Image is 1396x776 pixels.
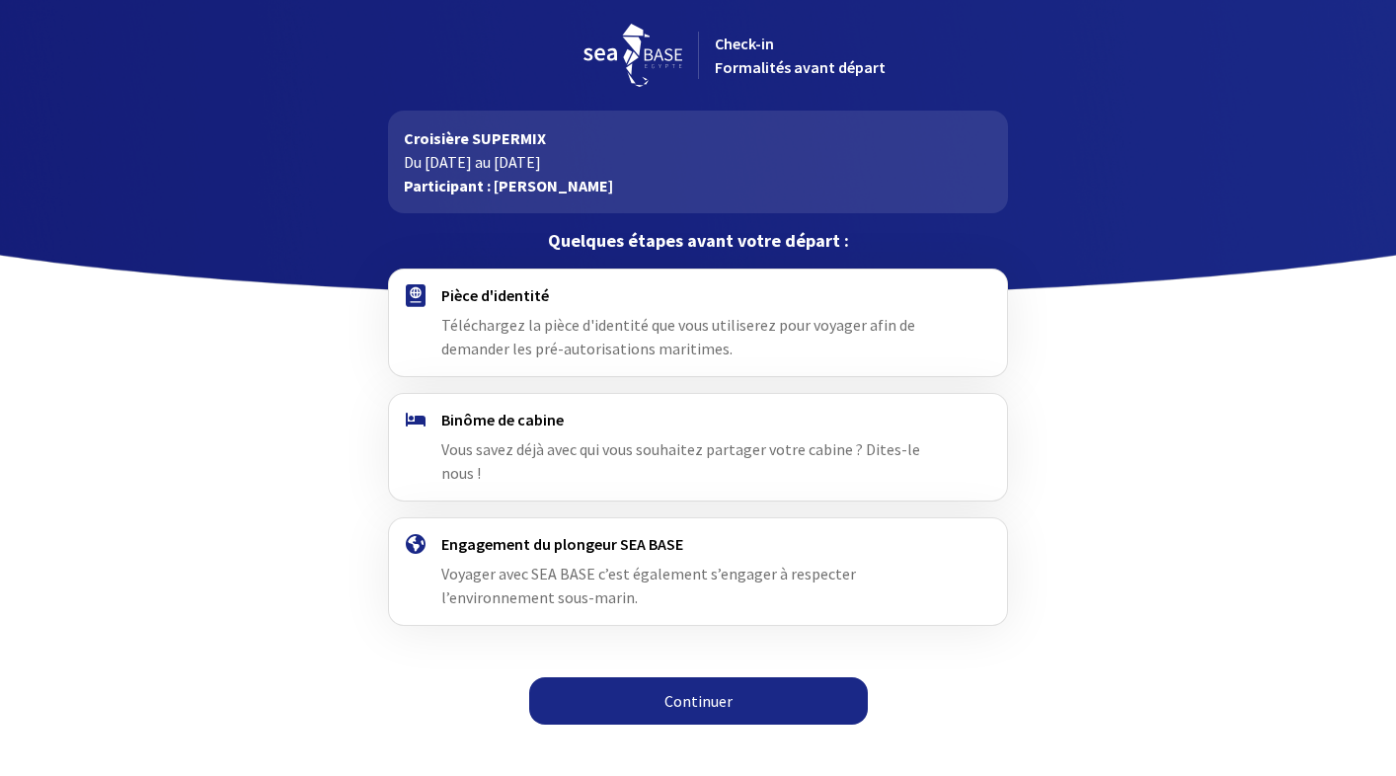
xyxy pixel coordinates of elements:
p: Participant : [PERSON_NAME] [404,174,991,197]
h4: Binôme de cabine [441,410,954,429]
p: Du [DATE] au [DATE] [404,150,991,174]
h4: Engagement du plongeur SEA BASE [441,534,954,554]
span: Check-in Formalités avant départ [715,34,886,77]
a: Continuer [529,677,868,725]
span: Vous savez déjà avec qui vous souhaitez partager votre cabine ? Dites-le nous ! [441,439,920,483]
p: Quelques étapes avant votre départ : [388,229,1007,253]
h4: Pièce d'identité [441,285,954,305]
img: logo_seabase.svg [583,24,682,87]
img: engagement.svg [406,534,426,554]
img: binome.svg [406,413,426,427]
img: passport.svg [406,284,426,307]
span: Téléchargez la pièce d'identité que vous utiliserez pour voyager afin de demander les pré-autoris... [441,315,915,358]
span: Voyager avec SEA BASE c’est également s’engager à respecter l’environnement sous-marin. [441,564,856,607]
p: Croisière SUPERMIX [404,126,991,150]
